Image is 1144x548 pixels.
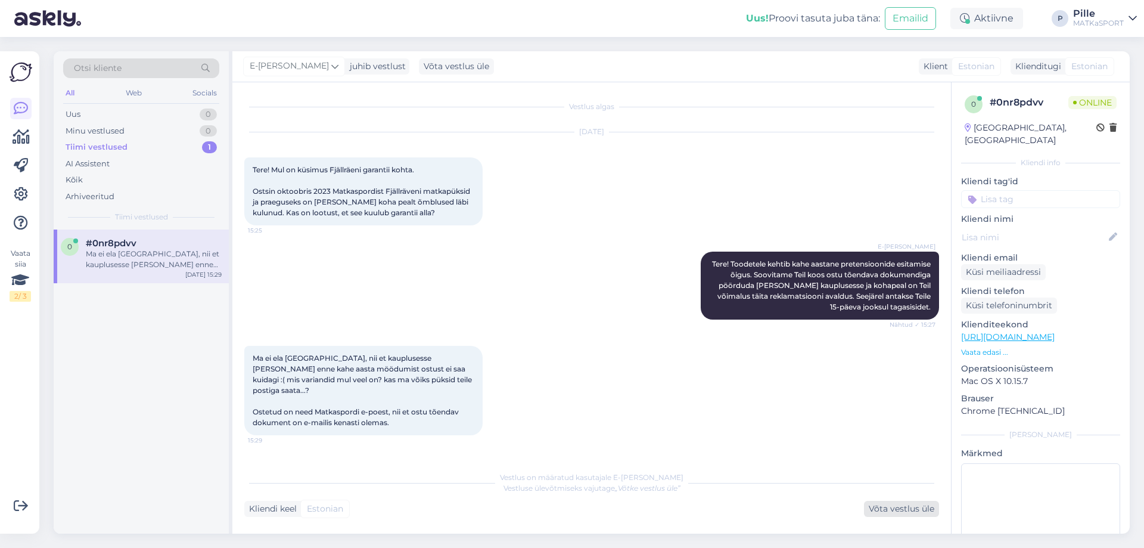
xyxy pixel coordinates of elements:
[961,252,1120,264] p: Kliendi email
[345,60,406,73] div: juhib vestlust
[961,175,1120,188] p: Kliendi tag'id
[961,347,1120,358] p: Vaata edasi ...
[958,60,994,73] span: Estonian
[961,190,1120,208] input: Lisa tag
[66,191,114,203] div: Arhiveeritud
[66,125,125,137] div: Minu vestlused
[66,158,110,170] div: AI Assistent
[919,60,948,73] div: Klient
[1073,18,1124,28] div: MATKaSPORT
[503,484,680,493] span: Vestluse ülevõtmiseks vajutage
[419,58,494,75] div: Võta vestlus üle
[890,320,935,329] span: Nähtud ✓ 15:27
[1011,60,1061,73] div: Klienditugi
[1068,96,1117,109] span: Online
[500,473,683,482] span: Vestlus on määratud kasutajale E-[PERSON_NAME]
[961,363,1120,375] p: Operatsioonisüsteem
[74,62,122,75] span: Otsi kliente
[746,13,769,24] b: Uus!
[10,61,32,83] img: Askly Logo
[961,429,1120,440] div: [PERSON_NAME]
[66,109,80,120] div: Uus
[990,95,1068,110] div: # 0nr8pdvv
[878,242,935,251] span: E-[PERSON_NAME]
[10,248,31,302] div: Vaata siia
[961,318,1120,331] p: Klienditeekond
[86,249,222,270] div: Ma ei ela [GEOGRAPHIC_DATA], nii et kauplusesse [PERSON_NAME] enne kahe aasta möödumist ostust ei...
[961,298,1057,314] div: Küsi telefoninumbrit
[746,11,880,26] div: Proovi tasuta juba täna:
[961,447,1120,460] p: Märkmed
[712,259,932,311] span: Tere! Toodetele kehtib kahe aastane pretensioonide esitamise õigus. Soovitame Teil koos ostu tõen...
[961,375,1120,388] p: Mac OS X 10.15.7
[248,436,293,445] span: 15:29
[115,212,168,222] span: Tiimi vestlused
[248,226,293,235] span: 15:25
[885,7,936,30] button: Emailid
[86,238,136,249] span: #0nr8pdvv
[10,291,31,302] div: 2 / 3
[250,60,329,73] span: E-[PERSON_NAME]
[1071,60,1108,73] span: Estonian
[962,231,1106,244] input: Lisa nimi
[244,503,297,515] div: Kliendi keel
[67,242,72,251] span: 0
[961,157,1120,168] div: Kliendi info
[971,100,976,109] span: 0
[1073,9,1124,18] div: Pille
[63,85,77,101] div: All
[200,109,217,120] div: 0
[961,332,1055,342] a: [URL][DOMAIN_NAME]
[244,126,939,137] div: [DATE]
[123,85,144,101] div: Web
[950,8,1023,29] div: Aktiivne
[961,264,1046,280] div: Küsi meiliaadressi
[961,392,1120,405] p: Brauser
[200,125,217,137] div: 0
[202,141,217,153] div: 1
[66,141,128,153] div: Tiimi vestlused
[961,405,1120,417] p: Chrome [TECHNICAL_ID]
[307,503,343,515] span: Estonian
[615,484,680,493] i: „Võtke vestlus üle”
[190,85,219,101] div: Socials
[961,285,1120,298] p: Kliendi telefon
[961,213,1120,225] p: Kliendi nimi
[66,174,83,186] div: Kõik
[864,501,939,517] div: Võta vestlus üle
[1073,9,1137,28] a: PilleMATKaSPORT
[253,354,474,427] span: Ma ei ela [GEOGRAPHIC_DATA], nii et kauplusesse [PERSON_NAME] enne kahe aasta möödumist ostust ei...
[253,165,472,217] span: Tere! Mul on küsimus Fjällräeni garantii kohta. Ostsin oktoobris 2023 Matkaspordist Fjällräveni m...
[1052,10,1068,27] div: P
[244,101,939,112] div: Vestlus algas
[965,122,1096,147] div: [GEOGRAPHIC_DATA], [GEOGRAPHIC_DATA]
[185,270,222,279] div: [DATE] 15:29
